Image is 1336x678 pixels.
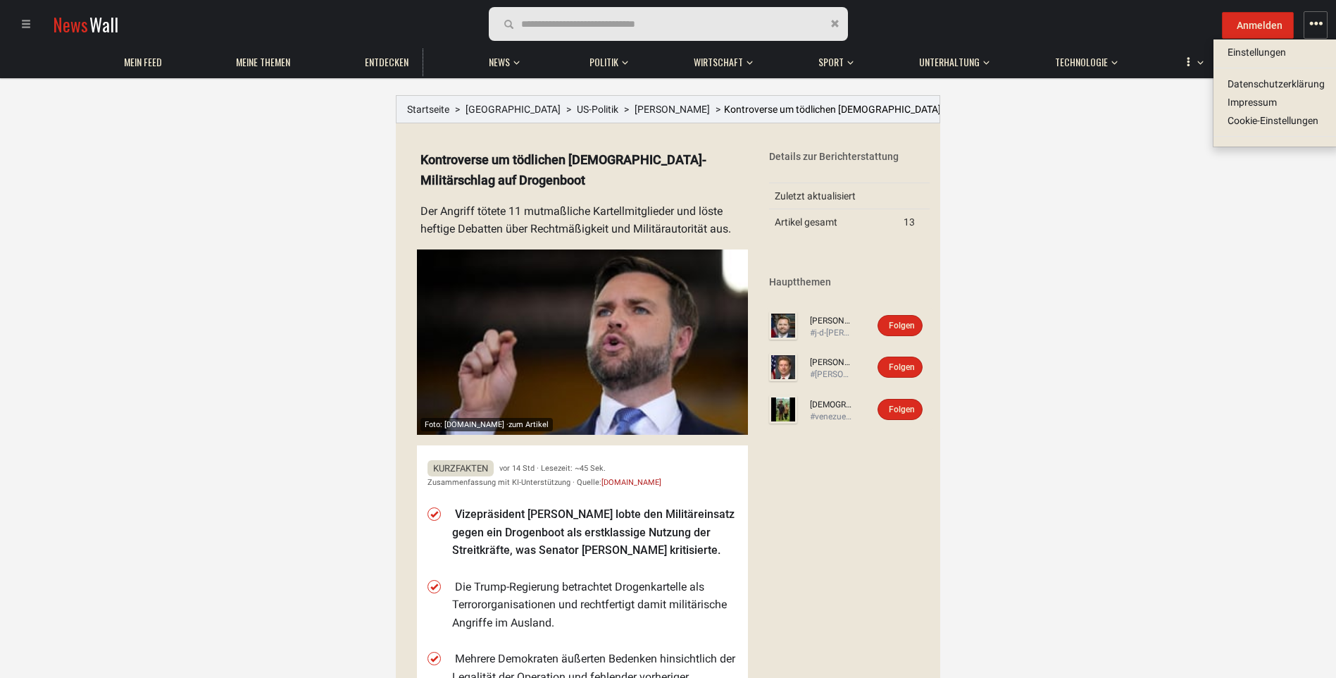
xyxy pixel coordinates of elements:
[1055,56,1108,68] span: Technologie
[810,411,852,423] div: #venezuelan-nationality
[810,357,852,369] a: [PERSON_NAME]
[582,49,625,76] a: Politik
[1228,78,1325,90] a: Datenschutzerklärung
[810,399,852,411] a: [DEMOGRAPHIC_DATA] (nationality)
[687,42,753,76] button: Wirtschaft
[407,104,449,115] a: Startseite
[811,42,854,76] button: Sport
[769,353,797,381] img: Profilbild von Rand Paul
[769,275,930,289] div: Hauptthemen
[582,42,628,76] button: Politik
[811,49,851,76] a: Sport
[452,505,737,560] li: Vizepräsident [PERSON_NAME] lobte den Militäreinsatz gegen ein Drogenboot als erstklassige Nutzun...
[810,369,852,381] div: #[PERSON_NAME]
[769,183,898,209] td: Zuletzt aktualisiert
[687,49,750,76] a: Wirtschaft
[365,56,408,68] span: Entdecken
[601,478,661,487] a: [DOMAIN_NAME]
[124,56,162,68] span: Mein Feed
[810,327,852,339] div: #j-d-[PERSON_NAME]
[889,405,915,414] span: Folgen
[427,460,494,476] span: Kurzfakten
[1228,97,1277,108] a: Impressum
[589,56,618,68] span: Politik
[427,462,737,488] div: vor 14 Std · Lesezeit: ~45 Sek. Zusammenfassung mit KI-Unterstützung · Quelle:
[53,11,118,37] a: NewsWall
[452,578,737,632] li: Die Trump-Regierung betrachtet Drogenkartelle als Terrororganisationen und rechtfertigt damit mil...
[694,56,743,68] span: Wirtschaft
[420,418,553,431] div: Foto: [DOMAIN_NAME] ·
[508,420,549,429] span: zum Artikel
[889,362,915,372] span: Folgen
[889,321,915,331] span: Folgen
[236,56,290,68] span: Meine Themen
[919,56,980,68] span: Unterhaltung
[417,249,748,435] a: Foto: [DOMAIN_NAME] ·zum Artikel
[724,104,1071,115] span: Kontroverse um tödlichen [DEMOGRAPHIC_DATA]-Militärschlag auf Drogenboot
[769,312,797,340] img: Profilbild von J. D. Vance
[417,249,748,435] img: Vorschaubild von axios.com
[912,42,989,76] button: Unterhaltung
[912,49,987,76] a: Unterhaltung
[1048,42,1118,76] button: Technologie
[482,42,524,76] button: News
[769,395,797,424] img: Profilbild von Venezuelan (nationality)
[769,149,930,164] div: Details zur Berichterstattung
[1222,12,1294,39] button: Anmelden
[482,49,517,76] a: News
[810,315,852,327] a: [PERSON_NAME]
[1237,20,1282,31] span: Anmelden
[635,104,710,115] a: [PERSON_NAME]
[1048,49,1115,76] a: Technologie
[89,11,118,37] span: Wall
[769,209,898,235] td: Artikel gesamt
[577,104,618,115] a: US-Politik
[898,209,930,235] td: 13
[818,56,844,68] span: Sport
[53,11,88,37] span: News
[466,104,561,115] a: [GEOGRAPHIC_DATA]
[489,56,510,68] span: News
